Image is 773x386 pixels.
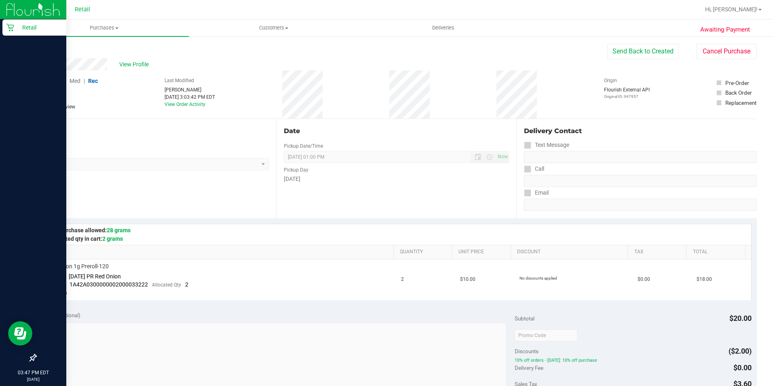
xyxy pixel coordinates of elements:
[607,44,679,59] button: Send Back to Created
[524,139,569,151] label: Text Message
[284,175,509,183] div: [DATE]
[524,163,544,175] label: Call
[46,263,109,270] span: Red Onion 1g Preroll-120
[524,187,549,199] label: Email
[165,93,215,101] div: [DATE] 3:03:42 PM EDT
[460,276,475,283] span: $10.00
[119,60,152,69] span: View Profile
[524,175,757,187] input: Format: (999) 999-9999
[638,276,650,283] span: $0.00
[284,126,509,136] div: Date
[700,25,750,34] span: Awaiting Payment
[165,102,205,107] a: View Order Activity
[165,77,194,84] label: Last Modified
[604,86,650,100] div: Flourish External API
[515,315,534,322] span: Subtotal
[48,235,123,242] span: Estimated qty in cart:
[400,249,449,255] a: Quantity
[359,19,528,36] a: Deliveries
[284,142,323,150] label: Pickup Date/Time
[458,249,507,255] a: Unit Price
[4,376,63,382] p: [DATE]
[8,321,32,346] iframe: Resource center
[697,276,712,283] span: $18.00
[421,24,465,32] span: Deliveries
[4,369,63,376] p: 03:47 PM EDT
[36,126,269,136] div: Location
[185,281,188,288] span: 2
[75,6,90,13] span: Retail
[729,314,752,322] span: $20.00
[19,19,189,36] a: Purchases
[48,227,131,233] span: Max purchase allowed:
[725,89,752,97] div: Back Order
[70,78,80,84] span: Med
[14,23,63,32] p: Retail
[604,93,650,100] p: Original ID: 947957
[48,249,390,255] a: SKU
[88,78,98,84] span: Rec
[515,365,543,371] span: Delivery Fee
[693,249,742,255] a: Total
[725,79,749,87] div: Pre-Order
[70,281,148,288] span: 1A42A0300000002000033222
[152,282,181,288] span: Allocated Qty
[19,24,189,32] span: Purchases
[189,19,358,36] a: Customers
[515,329,577,341] input: Promo Code
[69,273,121,280] span: [DATE] PR Red Onion
[520,276,557,280] span: No discounts applied
[733,363,752,372] span: $0.00
[725,99,756,107] div: Replacement
[515,344,539,358] span: Discounts
[634,249,683,255] a: Tax
[107,227,131,233] span: 28 grams
[401,276,404,283] span: 2
[524,151,757,163] input: Format: (999) 999-9999
[189,24,358,32] span: Customers
[696,44,757,59] button: Cancel Purchase
[729,347,752,355] span: ($2.00)
[165,86,215,93] div: [PERSON_NAME]
[604,77,617,84] label: Origin
[705,6,758,13] span: Hi, [PERSON_NAME]!
[284,166,308,174] label: Pickup Day
[524,126,757,136] div: Delivery Contact
[515,357,752,363] span: 10% off orders - [DATE]: 10% off purchase
[102,235,123,242] span: 2 grams
[517,249,625,255] a: Discount
[84,78,85,84] span: |
[6,23,14,32] inline-svg: Retail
